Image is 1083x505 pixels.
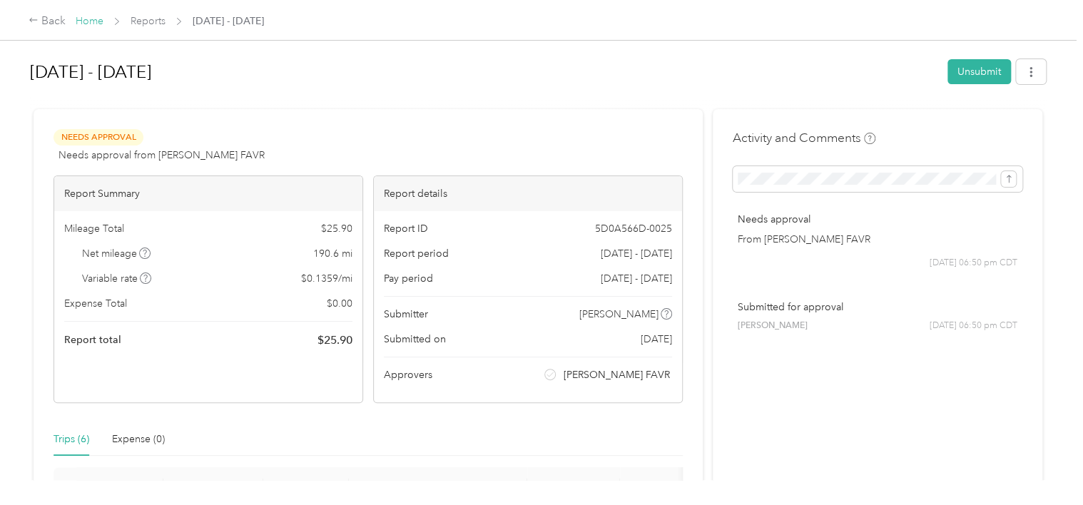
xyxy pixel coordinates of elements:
span: $ 0.00 [327,296,352,311]
span: [DATE] - [DATE] [601,246,672,261]
h4: Activity and Comments [733,129,875,147]
div: Back [29,13,66,30]
span: [DATE] [641,332,672,347]
span: Submitter [384,307,428,322]
span: Report total [64,332,121,347]
span: Approvers [384,367,432,382]
span: $ 25.90 [321,221,352,236]
span: Needs approval from [PERSON_NAME] FAVR [59,148,265,163]
a: Home [76,15,103,27]
span: $ 0.1359 / mi [301,271,352,286]
div: Expense (0) [112,432,165,447]
span: [PERSON_NAME] [738,320,808,332]
a: Reports [131,15,166,27]
h1: Aug 16 - 31, 2025 [30,55,937,89]
iframe: Everlance-gr Chat Button Frame [1003,425,1083,505]
span: Needs Approval [54,129,143,146]
span: Pay period [384,271,433,286]
span: [PERSON_NAME] [579,307,659,322]
div: Report Summary [54,176,362,211]
span: 190.6 mi [313,246,352,261]
span: Mileage Total [64,221,124,236]
span: Report ID [384,221,428,236]
span: [DATE] - [DATE] [193,14,264,29]
span: Net mileage [82,246,151,261]
span: 5D0A566D-0025 [595,221,672,236]
div: Trips (6) [54,432,89,447]
span: Report period [384,246,449,261]
span: [DATE] 06:50 pm CDT [930,320,1017,332]
button: Unsubmit [947,59,1011,84]
p: From [PERSON_NAME] FAVR [738,232,1017,247]
span: Submitted on [384,332,446,347]
span: $ 25.90 [317,332,352,349]
p: Submitted for approval [738,300,1017,315]
span: Variable rate [82,271,152,286]
span: [DATE] - [DATE] [601,271,672,286]
span: Expense Total [64,296,127,311]
p: Needs approval [738,212,1017,227]
span: [DATE] 06:50 pm CDT [930,257,1017,270]
div: Report details [374,176,682,211]
span: [PERSON_NAME] FAVR [564,367,670,382]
